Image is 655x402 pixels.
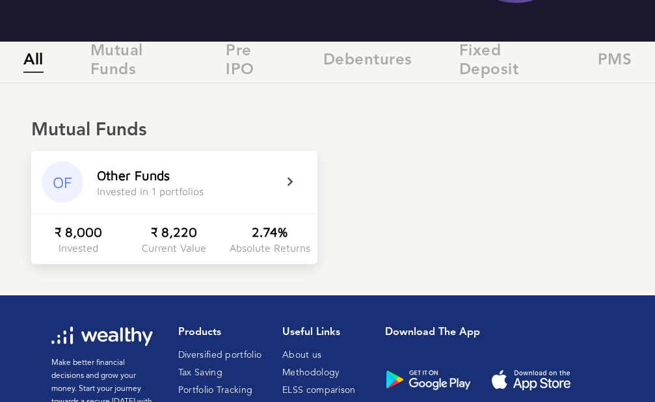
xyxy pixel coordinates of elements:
[252,224,287,239] div: 2.74%
[51,327,152,346] img: wl-logo-white.svg
[178,327,261,339] h1: Products
[42,161,83,203] div: OF
[230,242,310,254] div: Absolute Returns
[282,386,356,395] a: ELSS comparison
[282,368,339,377] a: Methodology
[97,168,170,183] div: Other Funds
[23,51,44,73] span: All
[598,51,632,73] span: PMS
[226,42,276,83] span: Pre IPO
[31,120,624,142] div: Mutual Funds
[97,185,204,197] div: Invested in 1 portfolios
[282,327,356,339] h1: Useful Links
[90,42,180,83] span: Mutual Funds
[142,242,206,254] div: Current Value
[55,224,102,239] div: ₹ 8,000
[151,224,197,239] div: ₹ 8,220
[282,351,321,360] a: About us
[59,242,98,254] div: Invested
[385,327,593,339] h1: Download the app
[459,42,551,83] span: Fixed Deposit
[178,368,222,377] a: Tax Saving
[323,51,412,73] span: Debentures
[178,351,261,360] a: Diversified portfolio
[178,386,252,395] a: Portfolio Tracking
